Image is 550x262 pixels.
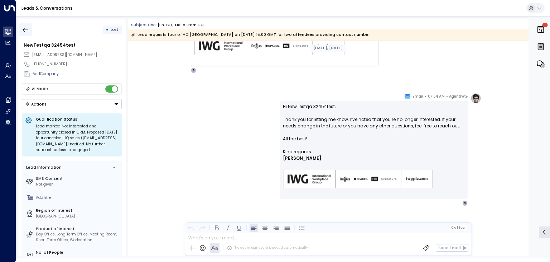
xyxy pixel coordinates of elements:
div: Button group with a nested menu [22,99,122,109]
div: [en-GB] Hello from HQ [158,22,204,28]
label: No. of People [36,250,120,256]
span: Cc Bcc [451,226,465,229]
div: N [462,200,468,206]
span: | [457,226,458,229]
span: 07:54 AM [428,93,445,100]
div: Lead Information [24,165,62,170]
button: Redo [198,223,206,232]
span: Kind regards [283,149,311,155]
label: Region of Interest [36,208,120,214]
div: Lead marked Not Interested and opportunity closed in CRM. Proposed [DATE] tour canceled. HQ sales... [36,123,119,153]
span: Email [412,93,423,100]
button: Cc|Bcc [449,225,467,230]
div: Signature [283,149,464,197]
div: Actions [25,102,47,107]
div: Lead requests tour of HQ [GEOGRAPHIC_DATA] on [DATE] 15:00 GMT for two attendees providing contac... [131,31,370,38]
span: [PERSON_NAME] [283,155,321,162]
button: Undo [187,223,195,232]
span: • [446,93,448,100]
span: Subject Line: [131,22,157,28]
div: AddTitle [36,195,120,201]
div: A [191,67,197,73]
div: [DATE], [DATE] [311,45,346,52]
p: Qualification Status [36,117,119,122]
img: profile-logo.png [471,93,481,104]
div: NewTestqa 32454test [24,42,122,48]
div: [GEOGRAPHIC_DATA] [36,214,120,219]
div: The agent signature is added automatically [227,245,308,251]
span: [EMAIL_ADDRESS][DOMAIN_NAME] [32,52,97,57]
div: Not given [36,182,120,187]
div: [PHONE_NUMBER] [33,61,122,67]
span: AgentIWG [449,93,468,100]
div: Day Office, Long Term Office, Meeting Room, Short Term Office, Workstation [36,231,120,243]
p: Hi NewTestqa 32454test, Thank you for letting me know. I’ve noted that you’re no longer intereste... [283,103,464,149]
img: AIorK4zU2Kz5WUNqa9ifSKC9jFH1hjwenjvh85X70KBOPduETvkeZu4OqG8oPuqbwvp3xfXcMQJCRtwYb-SG [283,170,433,188]
button: 1 [535,22,547,37]
label: Product of Interest [36,226,120,232]
span: 1 [542,23,548,27]
div: • [106,25,108,34]
span: • [425,93,426,100]
button: Actions [22,99,122,109]
a: Leads & Conversations [21,5,73,11]
div: 2 [36,256,120,261]
label: SMS Consent [36,176,120,182]
div: AI Mode [32,85,48,93]
div: AddCompany [33,71,122,77]
span: Lost [111,27,118,32]
span: qa32454testqateam@yahoo.com [32,52,97,58]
